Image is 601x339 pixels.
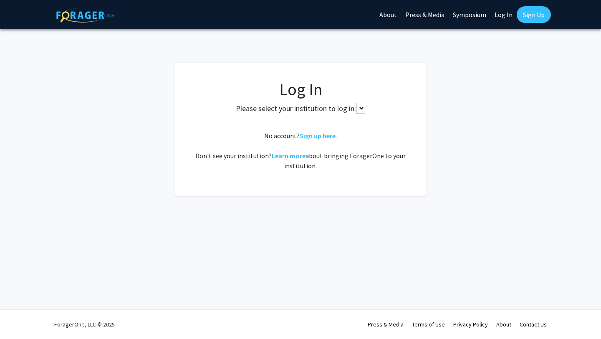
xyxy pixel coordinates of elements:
[192,79,409,99] h1: Log In
[517,6,551,23] a: Sign Up
[496,321,511,328] a: About
[272,152,306,160] a: Learn more about bringing ForagerOne to your institution
[236,103,356,114] label: Please select your institution to log in:
[453,321,488,328] a: Privacy Policy
[520,321,547,328] a: Contact Us
[300,132,336,140] a: Sign up here
[368,321,404,328] a: Press & Media
[54,310,115,339] div: ForagerOne, LLC © 2025
[56,8,115,23] img: ForagerOne Logo
[412,321,445,328] a: Terms of Use
[192,131,409,171] div: No account? . Don't see your institution? about bringing ForagerOne to your institution.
